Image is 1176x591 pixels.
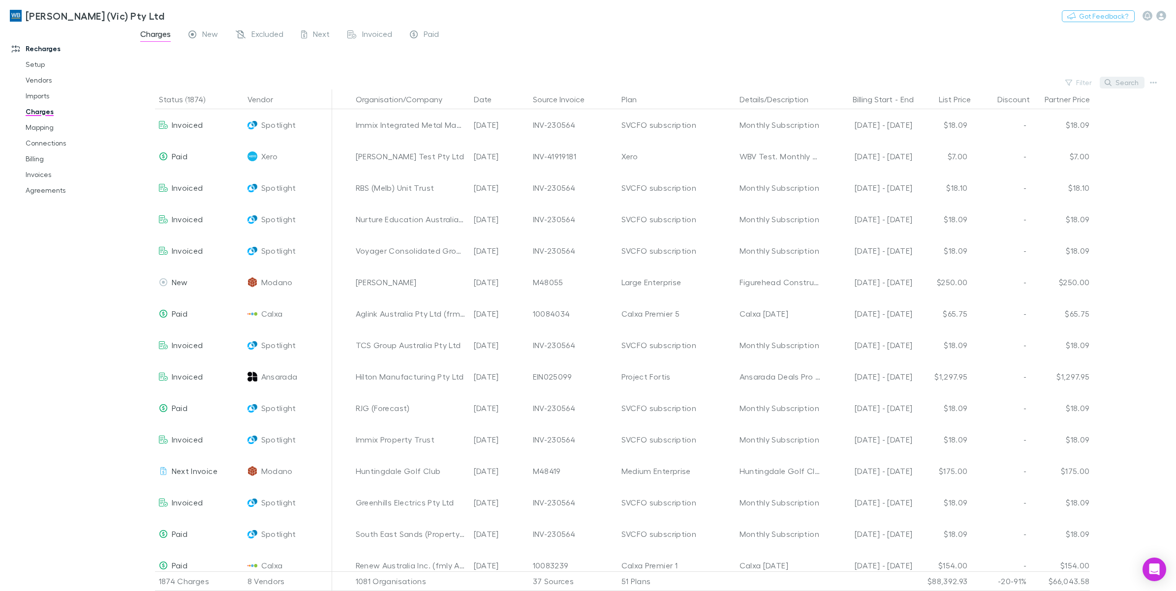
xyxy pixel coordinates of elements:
div: - [972,141,1031,172]
div: $175.00 [913,455,972,487]
div: - [972,172,1031,204]
div: $18.09 [1031,487,1090,518]
div: [DATE] - [DATE] [828,141,913,172]
div: INV-230564 [533,329,614,361]
div: Monthly Subscription [740,172,820,204]
span: Spotlight [261,518,296,550]
div: $250.00 [1031,266,1090,298]
span: Invoiced [362,29,392,42]
img: William Buck (Vic) Pty Ltd's Logo [10,10,22,22]
div: SVCFO subscription [621,235,732,266]
div: [DATE] - [DATE] [828,424,913,455]
div: [DATE] [470,235,529,266]
div: $18.09 [1031,392,1090,424]
button: Vendor [248,89,285,109]
button: Billing Start [853,89,893,109]
div: INV-230564 [533,204,614,235]
span: Invoiced [172,183,203,192]
div: $18.09 [1031,518,1090,550]
div: SVCFO subscription [621,518,732,550]
div: Immix Integrated Metal Management P/L [356,109,466,141]
div: [DATE] - [DATE] [828,361,913,392]
div: $18.09 [913,109,972,141]
button: Partner Price [1045,89,1102,109]
div: $18.09 [913,235,972,266]
img: Spotlight's Logo [248,246,257,256]
span: Spotlight [261,392,296,424]
div: [DATE] - [DATE] [828,109,913,141]
button: Status (1874) [159,89,217,109]
span: Spotlight [261,109,296,141]
div: Monthly Subscription [740,235,820,266]
div: $1,297.95 [913,361,972,392]
span: Invoiced [172,435,203,444]
div: Xero [621,141,732,172]
span: Modano [261,455,293,487]
span: Paid [172,151,187,161]
div: Medium Enterprise [621,455,732,487]
div: SVCFO subscription [621,487,732,518]
button: End [900,89,914,109]
div: Immix Property Trust [356,424,466,455]
div: - [972,109,1031,141]
a: Recharges [2,41,139,57]
div: Monthly Subscription [740,392,820,424]
span: Invoiced [172,120,203,129]
div: [PERSON_NAME] [356,266,466,298]
span: Invoiced [172,498,203,507]
div: [DATE] [470,172,529,204]
a: Vendors [16,72,139,88]
div: - [972,455,1031,487]
div: Project Fortis [621,361,732,392]
span: Next Invoice [172,466,217,475]
div: Huntingdale Golf Club [740,455,820,487]
div: [DATE] [470,487,529,518]
div: INV-230564 [533,487,614,518]
div: [DATE] [470,455,529,487]
div: - [972,392,1031,424]
div: - [972,424,1031,455]
span: Paid [424,29,439,42]
img: Modano's Logo [248,466,257,476]
div: 8 Vendors [244,571,332,591]
img: Spotlight's Logo [248,214,257,224]
img: Modano's Logo [248,277,257,287]
div: $18.10 [1031,172,1090,204]
div: - [972,329,1031,361]
div: $65.75 [1031,298,1090,329]
div: [DATE] - [DATE] [828,235,913,266]
div: Large Enterprise [621,266,732,298]
span: Spotlight [261,235,296,266]
div: INV-230564 [533,172,614,204]
div: $18.09 [1031,424,1090,455]
a: Setup [16,57,139,72]
button: Got Feedback? [1062,10,1135,22]
div: $250.00 [913,266,972,298]
div: $66,043.58 [1031,571,1090,591]
button: Discount [997,89,1042,109]
div: South East Sands (Property Holdings) Pty Ltd [356,518,466,550]
div: $7.00 [913,141,972,172]
span: Invoiced [172,214,203,224]
div: $18.09 [1031,235,1090,266]
span: Invoiced [172,246,203,255]
div: $18.09 [913,329,972,361]
button: Details/Description [740,89,820,109]
div: [PERSON_NAME] Test Pty Ltd [356,141,466,172]
div: [DATE] - [DATE] [828,550,913,581]
div: M48419 [533,455,614,487]
div: Open Intercom Messenger [1143,558,1166,581]
div: [DATE] - [DATE] [828,487,913,518]
div: Monthly Subscription [740,329,820,361]
div: 10084034 [533,298,614,329]
div: [DATE] [470,329,529,361]
div: $18.09 [1031,109,1090,141]
span: Modano [261,266,293,298]
a: Invoices [16,167,139,182]
img: Spotlight's Logo [248,340,257,350]
div: INV-230564 [533,518,614,550]
div: Voyager Consolidated Group Group [356,235,466,266]
img: Xero's Logo [248,151,257,161]
a: Mapping [16,119,139,135]
div: $18.09 [913,392,972,424]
